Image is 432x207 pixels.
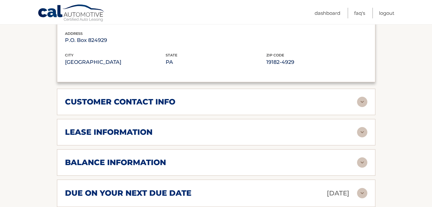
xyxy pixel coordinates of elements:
img: accordion-rest.svg [357,97,367,107]
p: P.O. Box 824929 [65,36,166,45]
span: city [65,53,73,57]
h2: lease information [65,127,152,137]
a: Cal Automotive [38,4,105,23]
a: Logout [379,8,394,18]
p: PA [166,58,266,67]
img: accordion-rest.svg [357,157,367,168]
span: state [166,53,177,57]
span: zip code [266,53,284,57]
img: accordion-rest.svg [357,188,367,198]
img: accordion-rest.svg [357,127,367,137]
a: Dashboard [315,8,340,18]
h2: balance information [65,158,166,167]
span: address [65,31,83,36]
p: [DATE] [327,188,349,199]
p: [GEOGRAPHIC_DATA] [65,58,166,67]
h2: due on your next due date [65,188,191,198]
a: FAQ's [354,8,365,18]
p: 19182-4929 [266,58,367,67]
h2: customer contact info [65,97,175,107]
